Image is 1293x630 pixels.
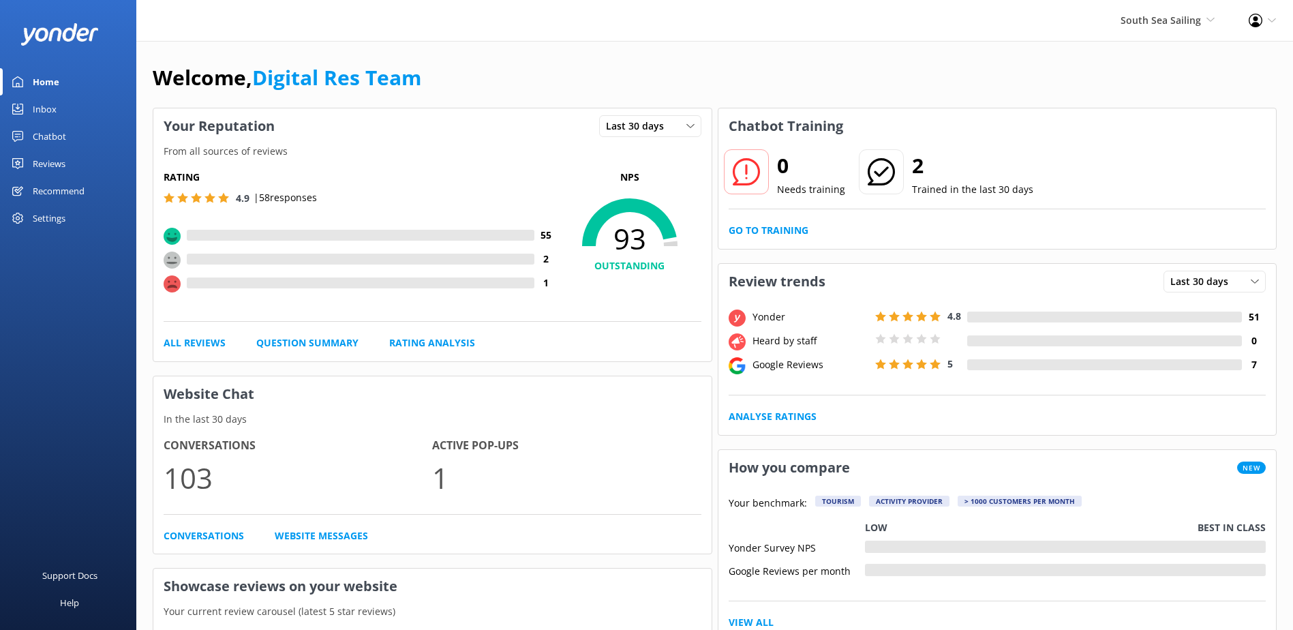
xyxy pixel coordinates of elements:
div: Yonder [749,310,872,325]
div: Settings [33,205,65,232]
span: 4.9 [236,192,249,205]
p: From all sources of reviews [153,144,712,159]
h5: Rating [164,170,558,185]
span: 93 [558,222,701,256]
h4: 51 [1242,310,1266,325]
span: South Sea Sailing [1121,14,1201,27]
a: Conversations [164,528,244,543]
a: Analyse Ratings [729,409,817,424]
h1: Welcome, [153,61,421,94]
div: Tourism [815,496,861,507]
h3: How you compare [718,450,860,485]
h3: Chatbot Training [718,108,853,144]
h2: 0 [777,149,845,182]
span: New [1237,462,1266,474]
h3: Website Chat [153,376,712,412]
span: 5 [947,357,953,370]
span: Last 30 days [606,119,672,134]
div: Yonder Survey NPS [729,541,865,553]
p: 1 [432,455,701,500]
div: Home [33,68,59,95]
div: > 1000 customers per month [958,496,1082,507]
div: Google Reviews [749,357,872,372]
h4: Active Pop-ups [432,437,701,455]
div: Recommend [33,177,85,205]
p: Your benchmark: [729,496,807,512]
p: Low [865,520,887,535]
h4: 2 [534,252,558,267]
h4: 7 [1242,357,1266,372]
p: | 58 responses [254,190,317,205]
a: Go to Training [729,223,808,238]
p: In the last 30 days [153,412,712,427]
a: Question Summary [256,335,359,350]
div: Help [60,589,79,616]
h3: Review trends [718,264,836,299]
a: Digital Res Team [252,63,421,91]
h4: OUTSTANDING [558,258,701,273]
h4: 1 [534,275,558,290]
span: 4.8 [947,310,961,322]
span: Last 30 days [1170,274,1236,289]
p: Trained in the last 30 days [912,182,1033,197]
div: Support Docs [42,562,97,589]
h4: 55 [534,228,558,243]
p: Your current review carousel (latest 5 star reviews) [153,604,712,619]
p: Best in class [1198,520,1266,535]
div: Activity Provider [869,496,949,507]
div: Chatbot [33,123,66,150]
h4: Conversations [164,437,432,455]
div: Reviews [33,150,65,177]
div: Heard by staff [749,333,872,348]
a: All Reviews [164,335,226,350]
a: Website Messages [275,528,368,543]
a: Rating Analysis [389,335,475,350]
h3: Showcase reviews on your website [153,569,712,604]
p: NPS [558,170,701,185]
a: View All [729,615,774,630]
p: Needs training [777,182,845,197]
img: yonder-white-logo.png [20,23,99,46]
div: Inbox [33,95,57,123]
div: Google Reviews per month [729,564,865,576]
h4: 0 [1242,333,1266,348]
p: 103 [164,455,432,500]
h3: Your Reputation [153,108,285,144]
h2: 2 [912,149,1033,182]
